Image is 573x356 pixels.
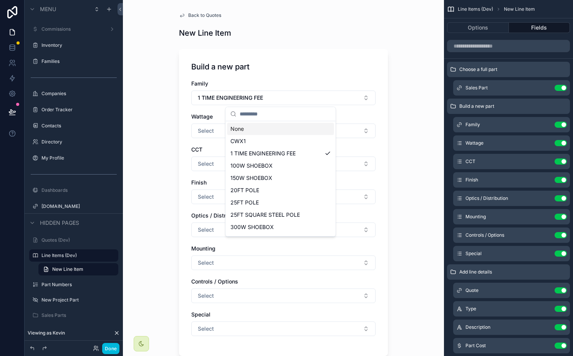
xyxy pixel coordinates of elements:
[41,297,114,303] label: New Project Part
[191,245,215,252] span: Mounting
[465,306,476,312] span: Type
[191,91,376,105] button: Select Button
[226,121,336,236] div: Suggestions
[188,12,221,18] span: Back to Quotes
[191,321,376,336] button: Select Button
[40,219,79,227] span: Hidden pages
[191,311,210,318] span: Special
[447,22,509,33] button: Options
[198,292,214,300] span: Select
[465,177,478,183] span: Finish
[198,94,263,102] span: 1 TIME ENGINEERING FEE
[504,6,535,12] span: New Line Item
[191,212,243,219] span: Optics / Distribution
[41,203,114,209] label: [DOMAIN_NAME]
[191,124,376,138] button: Select Button
[230,174,272,182] span: 150W SHOEBOX
[459,66,497,73] span: Choose a full part
[179,12,221,18] a: Back to Quotes
[230,211,300,219] span: 25FT SQUARE STEEL POLE
[465,232,504,238] span: Controls / Options
[198,127,214,135] span: Select
[465,85,488,91] span: Sales Part
[41,252,114,259] label: Line Items (Dev)
[52,266,83,272] span: New Line Item
[230,236,243,243] span: 5212
[191,278,238,285] span: Controls / Options
[191,179,207,186] span: Finish
[465,287,479,293] span: Quote
[38,263,118,275] a: New Line Item
[198,259,214,267] span: Select
[198,325,214,333] span: Select
[41,42,114,48] label: Inventory
[41,237,114,243] label: Quotes (Dev)
[230,199,259,206] span: 25FT POLE
[465,195,508,201] span: Optics / Distribution
[459,269,492,275] span: Add line details
[191,190,376,204] button: Select Button
[41,107,114,113] label: Order Tracker
[191,113,213,120] span: Wattage
[509,22,570,33] button: Fields
[41,58,114,64] label: Families
[230,150,296,157] span: 1 TIME ENGINEERING FEE
[458,6,493,12] span: Line Items (Dev)
[465,251,482,257] span: Special
[102,343,119,354] button: Done
[198,226,214,234] span: Select
[40,5,56,13] span: Menu
[465,122,480,128] span: Family
[41,155,114,161] label: My Profile
[198,193,214,201] span: Select
[41,312,114,318] label: Sales Parts
[41,123,114,129] label: Contacts
[41,282,114,288] label: Part Numbers
[41,139,114,145] label: Directory
[465,343,486,349] span: Part Cost
[191,80,208,87] span: Family
[41,26,103,32] label: Commissions
[465,324,490,330] span: Description
[198,160,214,168] span: Select
[191,146,202,153] span: CCT
[191,61,250,72] h1: Build a new part
[465,214,486,220] span: Mounting
[191,255,376,270] button: Select Button
[191,157,376,171] button: Select Button
[230,186,259,194] span: 20FT POLE
[41,91,114,97] label: Companies
[459,103,494,109] span: Build a new part
[230,137,246,145] span: CWX1
[41,187,114,193] label: Dashboards
[230,162,273,170] span: 100W SHOEBOX
[28,330,65,336] span: Viewing as Kevin
[191,288,376,303] button: Select Button
[465,140,484,146] span: Wattage
[179,28,231,38] h1: New Line Item
[230,223,274,231] span: 300W SHOEBOX
[191,222,376,237] button: Select Button
[465,158,475,165] span: CCT
[227,123,334,135] div: None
